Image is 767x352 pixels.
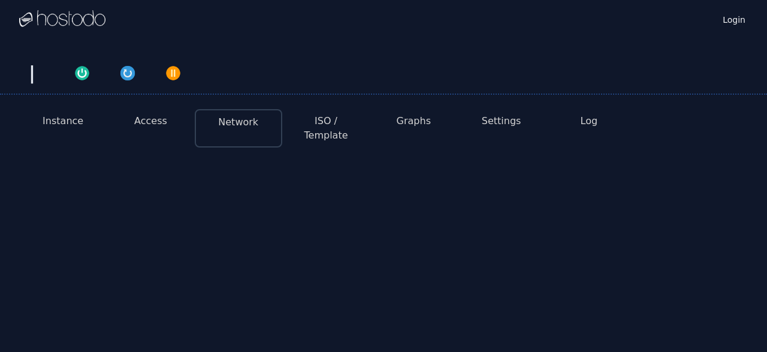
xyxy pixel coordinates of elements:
div: | [24,62,40,84]
img: Logo [19,10,105,28]
button: Power Off [150,62,196,82]
img: Power On [74,65,90,82]
button: Settings [482,114,521,128]
button: Log [581,114,598,128]
button: ISO / Template [292,114,360,143]
a: Login [720,11,748,26]
img: Restart [119,65,136,82]
button: Restart [105,62,150,82]
button: Power On [59,62,105,82]
img: Power Off [165,65,182,82]
button: Network [218,115,258,130]
button: Instance [43,114,83,128]
button: Graphs [397,114,431,128]
button: Access [134,114,167,128]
